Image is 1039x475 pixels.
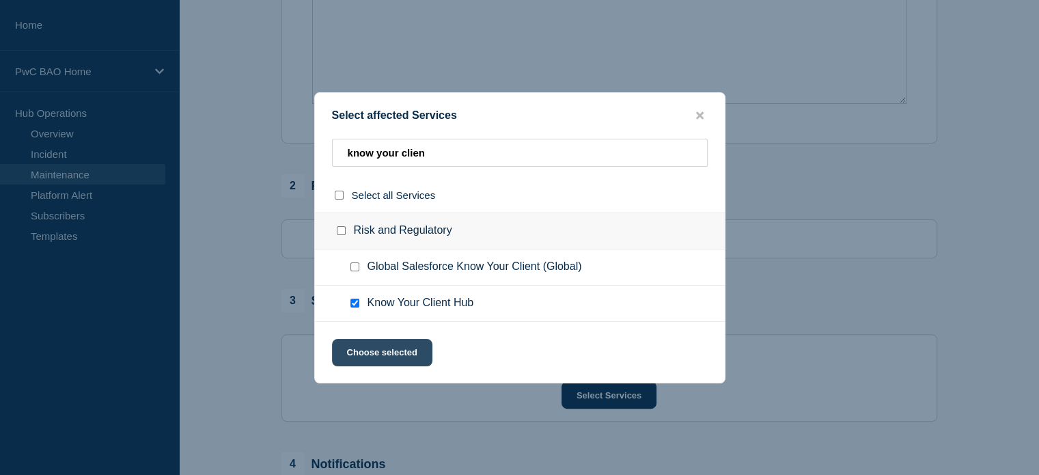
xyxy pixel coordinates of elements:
input: Global Salesforce Know Your Client (Global) checkbox [350,262,359,271]
button: close button [692,109,708,122]
div: Select affected Services [315,109,725,122]
span: Global Salesforce Know Your Client (Global) [368,260,582,274]
span: Know Your Client Hub [368,297,474,310]
button: Choose selected [332,339,432,366]
input: select all checkbox [335,191,344,200]
input: Risk and Regulatory checkbox [337,226,346,235]
span: Select all Services [352,189,436,201]
input: Know Your Client Hub checkbox [350,299,359,308]
input: Search [332,139,708,167]
div: Risk and Regulatory [315,213,725,249]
